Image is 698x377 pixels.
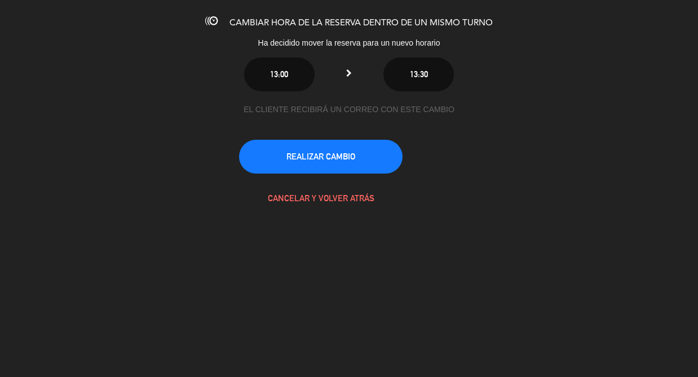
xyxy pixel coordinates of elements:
button: 13:30 [383,57,454,91]
span: 13:30 [410,69,428,79]
div: Ha decidido mover la reserva para un nuevo horario [163,37,535,50]
span: 13:00 [270,69,288,79]
button: CANCELAR Y VOLVER ATRÁS [239,181,403,215]
div: EL CLIENTE RECIBIRÁ UN CORREO CON ESTE CAMBIO [239,103,459,116]
button: 13:00 [244,57,315,91]
button: REALIZAR CAMBIO [239,140,403,174]
span: CAMBIAR HORA DE LA RESERVA DENTRO DE UN MISMO TURNO [229,19,493,28]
